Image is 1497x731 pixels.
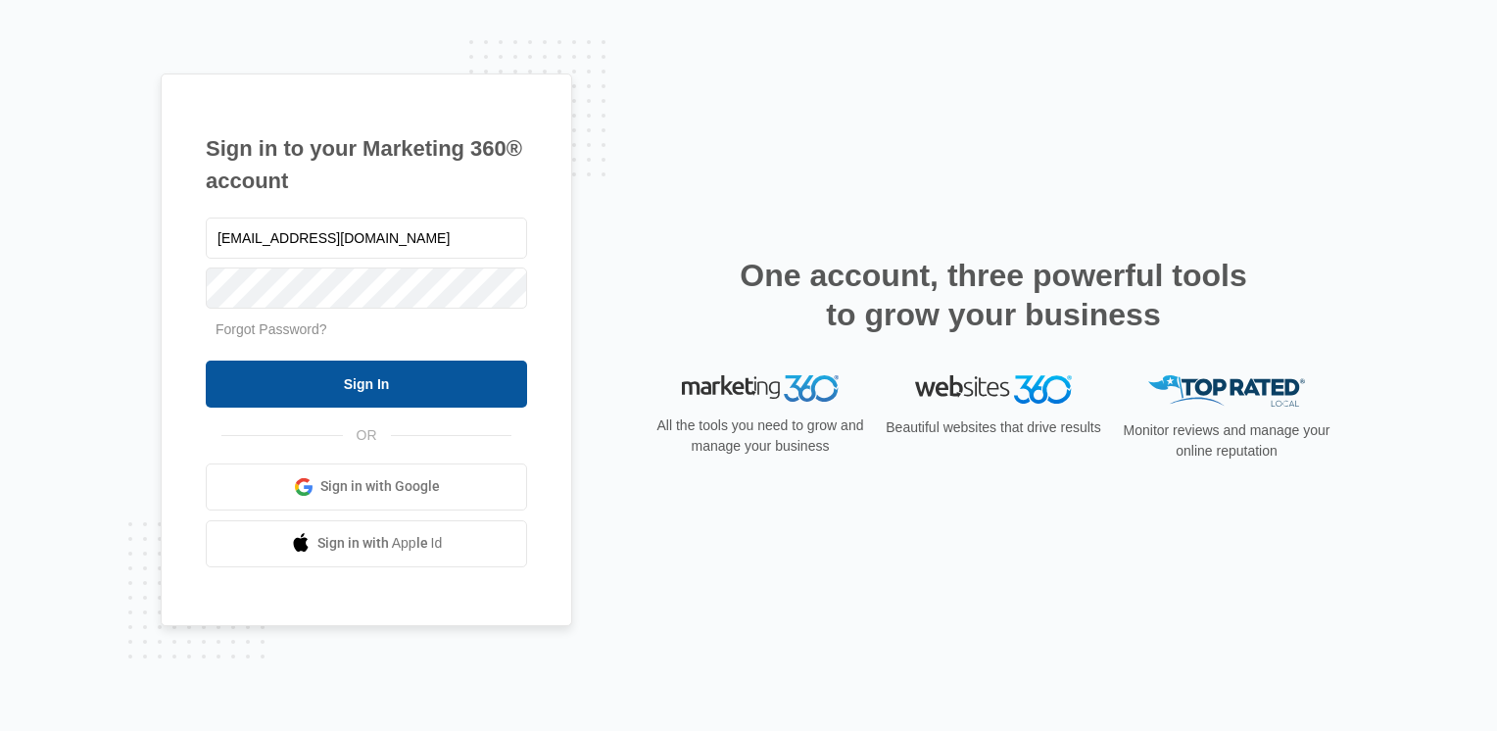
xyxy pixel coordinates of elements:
[884,417,1103,438] p: Beautiful websites that drive results
[317,533,443,554] span: Sign in with Apple Id
[206,218,527,259] input: Email
[206,463,527,511] a: Sign in with Google
[915,375,1072,404] img: Websites 360
[206,361,527,408] input: Sign In
[651,415,870,457] p: All the tools you need to grow and manage your business
[1117,420,1336,462] p: Monitor reviews and manage your online reputation
[1148,375,1305,408] img: Top Rated Local
[216,321,327,337] a: Forgot Password?
[206,520,527,567] a: Sign in with Apple Id
[206,132,527,197] h1: Sign in to your Marketing 360® account
[734,256,1253,334] h2: One account, three powerful tools to grow your business
[343,425,391,446] span: OR
[320,476,440,497] span: Sign in with Google
[682,375,839,403] img: Marketing 360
